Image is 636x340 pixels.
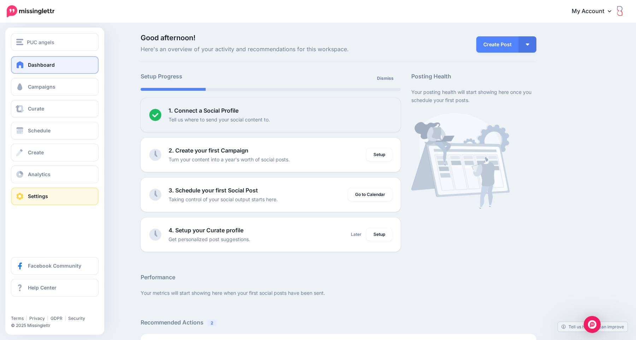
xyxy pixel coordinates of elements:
li: © 2025 Missinglettr [11,322,104,329]
img: calendar-waiting.png [411,113,510,209]
span: Analytics [28,171,51,177]
span: Dashboard [28,62,55,68]
span: Good afternoon! [141,34,195,42]
a: Create Post [476,36,519,53]
a: Setup [366,148,392,161]
span: Schedule [28,127,51,133]
span: 2 [207,320,217,326]
a: Schedule [11,122,99,139]
span: Help Center [28,285,57,291]
b: 2. Create your first Campaign [169,147,248,154]
span: Curate [28,106,44,112]
img: arrow-down-white.png [526,43,529,46]
span: Create [28,149,44,155]
img: menu.png [16,39,23,45]
span: Settings [28,193,48,199]
span: | [65,316,66,321]
a: Dismiss [373,72,398,85]
div: Open Intercom Messenger [584,316,601,333]
span: | [47,316,48,321]
img: Missinglettr [7,5,54,17]
a: Security [68,316,85,321]
a: Setup [366,228,392,241]
h5: Recommended Actions [141,318,536,327]
p: Your posting health will start showing here once you schedule your first posts. [411,88,536,104]
h5: Posting Health [411,72,536,81]
p: Get personalized post suggestions. [169,235,250,243]
img: checked-circle.png [149,109,161,121]
a: Later [347,228,366,241]
p: Tell us where to send your social content to. [169,115,270,124]
a: GDPR [51,316,63,321]
span: Facebook Community [28,263,81,269]
b: 3. Schedule your first Social Post [169,187,258,194]
a: Settings [11,187,99,205]
a: Create [11,144,99,161]
a: Go to Calendar [348,188,392,201]
p: Turn your content into a year's worth of social posts. [169,155,290,163]
a: Tell us how we can improve [558,322,628,332]
a: Help Center [11,279,99,297]
p: Taking control of your social output starts here. [169,195,278,203]
img: clock-grey.png [149,189,161,201]
img: clock-grey.png [149,228,161,241]
span: PUC angels [27,38,54,46]
iframe: Twitter Follow Button [11,305,66,312]
a: My Account [565,3,625,20]
span: | [26,316,27,321]
a: Analytics [11,166,99,183]
b: 1. Connect a Social Profile [169,107,238,114]
a: Curate [11,100,99,118]
span: Here's an overview of your activity and recommendations for this workspace. [141,45,401,54]
img: clock-grey.png [149,149,161,161]
span: Campaigns [28,84,55,90]
p: Your metrics will start showing here when your first social posts have been sent. [141,289,536,297]
b: 4. Setup your Curate profile [169,227,243,234]
a: Facebook Community [11,257,99,275]
h5: Performance [141,273,536,282]
a: Campaigns [11,78,99,96]
h5: Setup Progress [141,72,271,81]
a: Terms [11,316,24,321]
a: Dashboard [11,56,99,74]
button: PUC angels [11,33,99,51]
a: Privacy [29,316,45,321]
